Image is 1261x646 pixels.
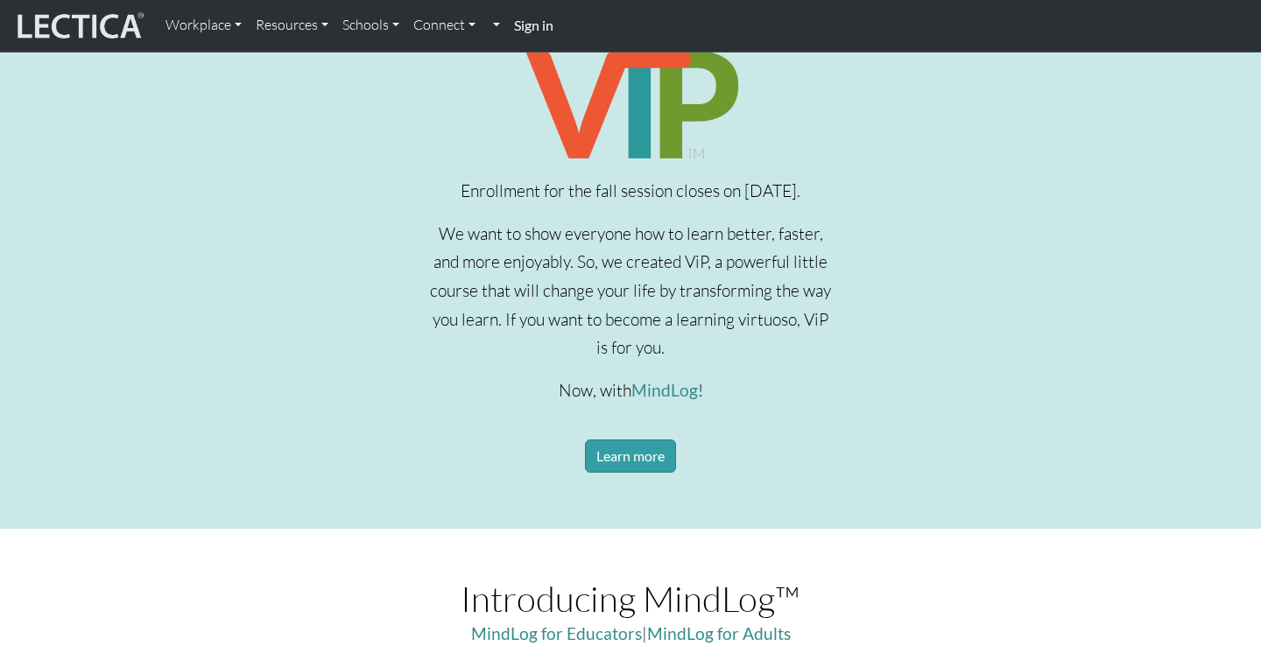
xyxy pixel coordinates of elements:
a: Connect [406,7,483,44]
a: Workplace [159,7,249,44]
a: MindLog [631,380,698,400]
a: Sign in [507,7,560,45]
img: lecticalive [13,10,144,43]
p: We want to show everyone how to learn better, faster, and more enjoyably. So, we created ViP, a p... [427,220,834,362]
a: MindLog for Adults [647,623,791,643]
a: MindLog for Educators [471,623,642,643]
p: Enrollment for the fall session closes on [DATE]. [427,177,834,206]
a: Learn more [585,439,676,473]
a: Resources [249,7,335,44]
p: Now, with ! [427,376,834,405]
h1: Introducing MindLog™ [214,578,1047,620]
a: Schools [335,7,406,44]
strong: Sign in [514,17,553,33]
